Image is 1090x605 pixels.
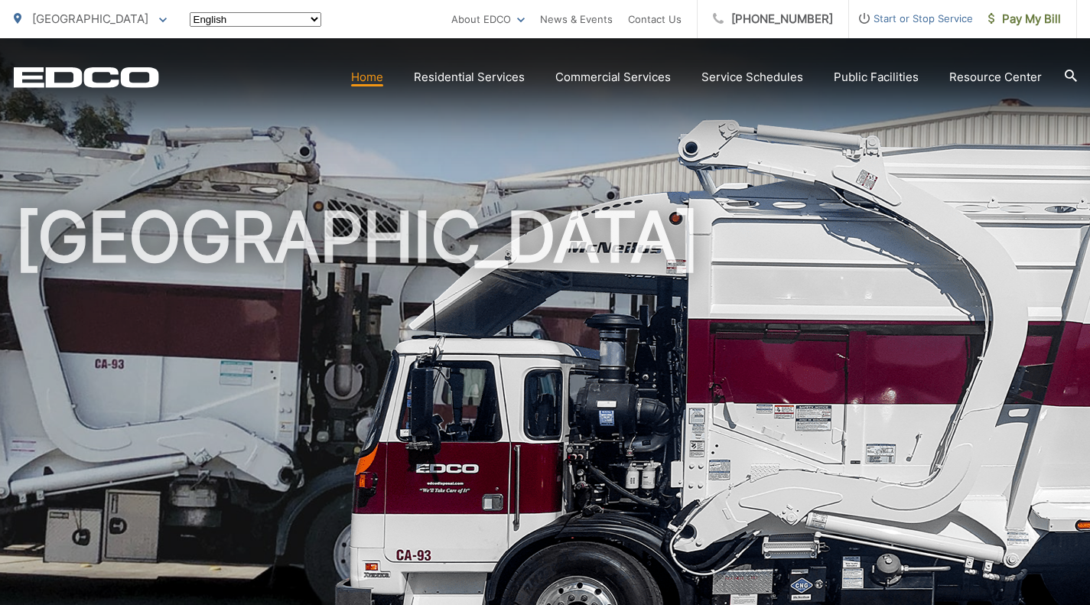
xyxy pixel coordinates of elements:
[555,68,671,86] a: Commercial Services
[190,12,321,27] select: Select a language
[988,10,1061,28] span: Pay My Bill
[701,68,803,86] a: Service Schedules
[451,10,525,28] a: About EDCO
[351,68,383,86] a: Home
[834,68,919,86] a: Public Facilities
[414,68,525,86] a: Residential Services
[14,67,159,88] a: EDCD logo. Return to the homepage.
[540,10,613,28] a: News & Events
[628,10,682,28] a: Contact Us
[32,11,148,26] span: [GEOGRAPHIC_DATA]
[949,68,1042,86] a: Resource Center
